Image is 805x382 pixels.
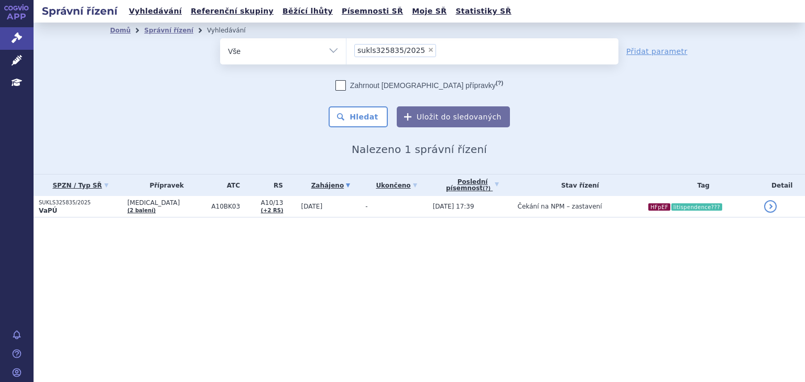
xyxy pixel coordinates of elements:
a: Domů [110,27,130,34]
a: (2 balení) [127,208,156,213]
a: Běžící lhůty [279,4,336,18]
h2: Správní řízení [34,4,126,18]
span: A10/13 [261,199,296,206]
th: Tag [643,174,759,196]
a: Poslednípísemnost(?) [433,174,513,196]
a: Zahájeno [301,178,360,193]
a: Písemnosti SŘ [339,4,406,18]
a: detail [764,200,777,213]
th: ATC [206,174,255,196]
th: Detail [759,174,805,196]
span: [DATE] 17:39 [433,203,474,210]
button: Hledat [329,106,388,127]
a: (+2 RS) [261,208,284,213]
th: RS [256,174,296,196]
li: Vyhledávání [207,23,259,38]
span: sukls325835/2025 [357,47,425,54]
a: Přidat parametr [626,46,688,57]
input: sukls325835/2025 [439,43,445,57]
label: Zahrnout [DEMOGRAPHIC_DATA] přípravky [335,80,503,91]
span: [DATE] [301,203,322,210]
span: - [365,203,367,210]
i: HFpEF [648,203,670,211]
span: [MEDICAL_DATA] [127,199,206,206]
a: Moje SŘ [409,4,450,18]
a: Statistiky SŘ [452,4,514,18]
a: Správní řízení [144,27,193,34]
i: litispendence??? [671,203,722,211]
abbr: (?) [496,80,503,86]
th: Přípravek [122,174,206,196]
span: × [428,47,434,53]
a: Vyhledávání [126,4,185,18]
abbr: (?) [483,185,491,192]
a: Referenční skupiny [188,4,277,18]
button: Uložit do sledovaných [397,106,510,127]
strong: VaPÚ [39,207,57,214]
a: SPZN / Typ SŘ [39,178,122,193]
a: Ukončeno [365,178,427,193]
th: Stav řízení [513,174,643,196]
span: Čekání na NPM – zastavení [518,203,602,210]
span: Nalezeno 1 správní řízení [352,143,487,156]
span: A10BK03 [211,203,255,210]
p: SUKLS325835/2025 [39,199,122,206]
